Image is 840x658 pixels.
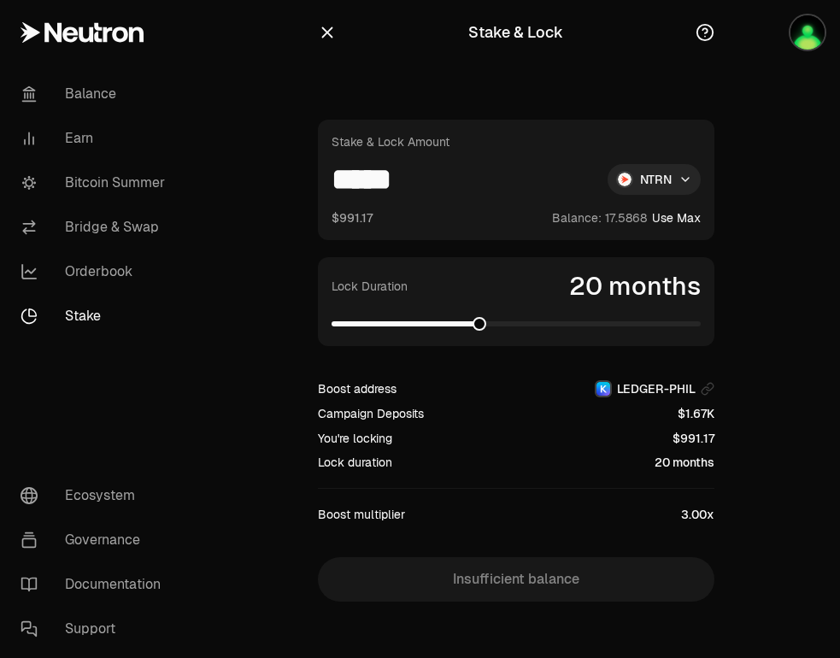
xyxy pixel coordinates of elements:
[7,518,185,562] a: Governance
[569,271,701,302] span: 20 months
[617,380,696,397] span: LEDGER-PHIL
[332,133,449,150] div: Stake & Lock Amount
[595,380,714,397] button: KeplrLEDGER-PHIL
[318,380,397,397] div: Boost address
[681,506,714,523] div: 3.00x
[318,454,392,471] div: Lock duration
[790,15,825,50] img: LEDGER-PHIL
[652,209,701,226] button: Use Max
[7,562,185,607] a: Documentation
[608,164,701,195] button: NTRN LogoNTRN
[7,116,185,161] a: Earn
[332,209,373,226] button: $991.17
[318,405,424,422] div: Campaign Deposits
[7,205,185,250] a: Bridge & Swap
[7,607,185,651] a: Support
[618,173,631,186] img: NTRN Logo
[7,250,185,294] a: Orderbook
[468,21,563,44] div: Stake & Lock
[7,72,185,116] a: Balance
[7,294,185,338] a: Stake
[596,382,610,396] img: Keplr
[332,278,408,295] label: Lock Duration
[318,430,392,447] div: You're locking
[318,506,405,523] div: Boost multiplier
[552,209,602,226] span: Balance:
[7,473,185,518] a: Ecosystem
[7,161,185,205] a: Bitcoin Summer
[655,454,714,471] div: 20 months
